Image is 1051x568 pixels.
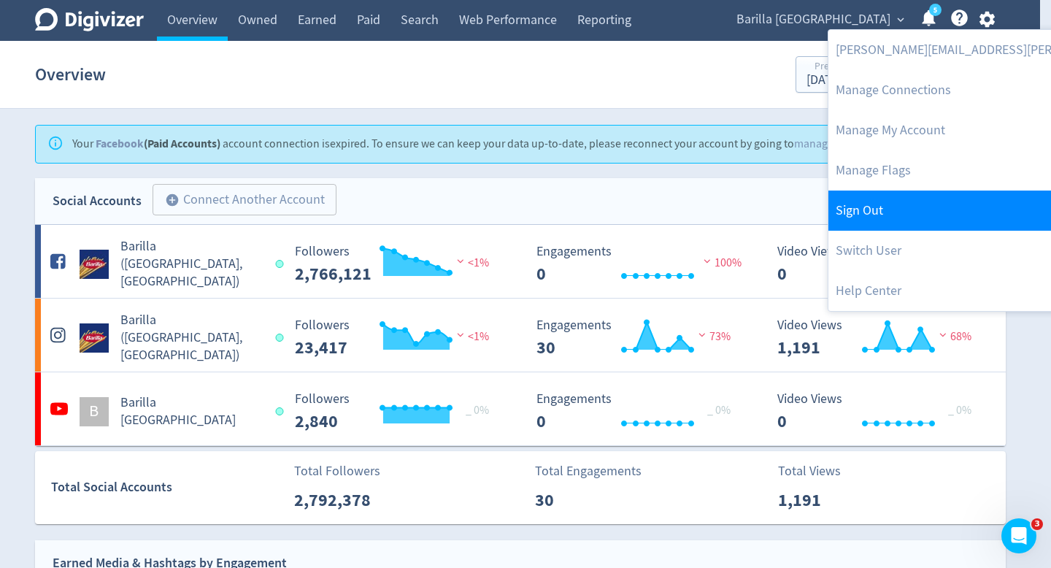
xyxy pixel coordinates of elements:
iframe: Intercom live chat [1001,518,1036,553]
span: 3 [1031,518,1043,530]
